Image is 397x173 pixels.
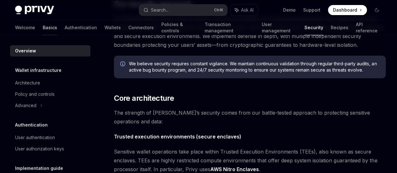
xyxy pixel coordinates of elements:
div: Advanced [15,102,36,109]
a: User authorization keys [10,143,90,154]
span: Dashboard [333,7,357,13]
a: Welcome [15,20,35,35]
h5: Authentication [15,121,48,129]
h5: Implementation guide [15,165,63,172]
div: Policy and controls [15,90,55,98]
span: Ctrl K [214,8,223,13]
div: User authentication [15,134,55,141]
a: Support [303,7,320,13]
span: The strength of [PERSON_NAME]’s security comes from our battle-tested approach to protecting sens... [114,108,386,126]
a: Policy and controls [10,89,90,100]
button: Search...CtrlK [139,4,227,16]
a: Policies & controls [161,20,197,35]
div: Architecture [15,79,40,87]
a: Architecture [10,77,90,89]
strong: Trusted execution environments (secure enclaves) [114,133,241,140]
div: Search... [151,6,169,14]
a: Basics [43,20,57,35]
a: User management [262,20,297,35]
h5: Wallet infrastructure [15,67,62,74]
div: User authorization keys [15,145,64,153]
svg: Info [120,61,126,68]
img: dark logo [15,6,54,14]
button: Toggle dark mode [372,5,382,15]
a: Overview [10,45,90,57]
a: API reference [356,20,382,35]
a: Wallets [105,20,121,35]
span: We believe security requires constant vigilance. We maintain continuous validation through regula... [129,61,379,73]
a: Transaction management [205,20,254,35]
span: Ask AI [241,7,254,13]
a: Security [304,20,323,35]
a: Demo [283,7,296,13]
a: Connectors [128,20,154,35]
div: Overview [15,47,36,55]
a: Dashboard [328,5,367,15]
a: AWS Nitro Enclaves [210,166,259,173]
a: User authentication [10,132,90,143]
span: Core architecture [114,93,174,103]
a: Recipes [331,20,348,35]
a: Authentication [65,20,97,35]
button: Ask AI [230,4,258,16]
